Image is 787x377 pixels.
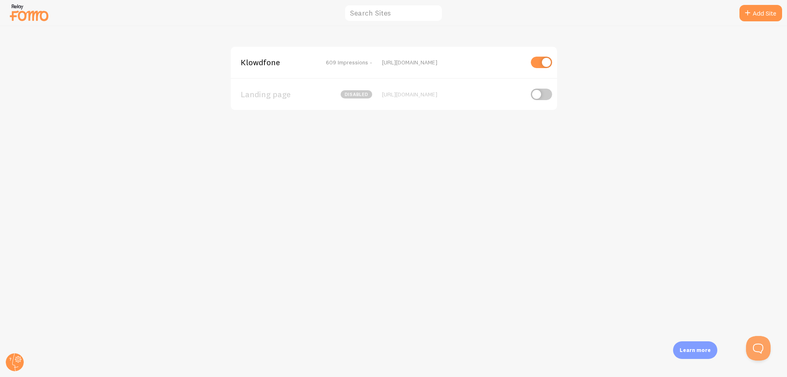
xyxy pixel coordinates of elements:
[9,2,50,23] img: fomo-relay-logo-orange.svg
[680,346,711,354] p: Learn more
[382,59,523,66] div: [URL][DOMAIN_NAME]
[241,91,307,98] span: Landing page
[746,336,771,361] iframe: Help Scout Beacon - Open
[673,341,717,359] div: Learn more
[326,59,372,66] span: 609 Impressions -
[341,90,372,98] span: disabled
[241,59,307,66] span: Klowdfone
[382,91,523,98] div: [URL][DOMAIN_NAME]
